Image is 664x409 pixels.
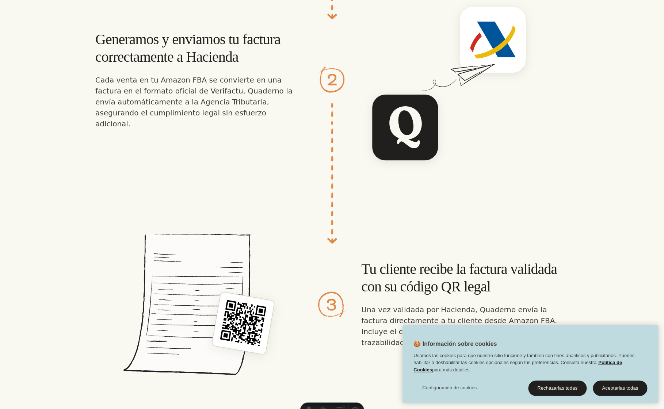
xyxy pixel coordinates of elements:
div: 🍪 Información sobre cookies [402,325,658,403]
a: Política de Cookies [413,360,622,372]
h3: Generamos y enviamos tu factura correctamente a Hacienda [95,31,303,66]
img: Factura con un código QR [95,200,303,408]
h3: Tu cliente recibe la factura validada con su código QR legal [361,260,569,295]
button: Rechazarlas todas [528,381,587,396]
button: Configuración de cookies [413,381,485,395]
p: Cada venta en tu Amazon FBA se convierte en una factura en el formato oficial de Verifactu. Quade... [95,74,303,129]
h2: 🍪 Información sobre cookies [402,340,497,352]
div: Cookie banner [402,325,658,403]
button: Aceptarlas todas [593,381,647,396]
p: Una vez validada por Hacienda, Quaderno envía la factura directamente a tu cliente desde Amazon F... [361,304,569,348]
div: Usamos las cookies para que nuestro sitio funcione y también con fines analíticos y publicitarios... [402,352,658,377]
